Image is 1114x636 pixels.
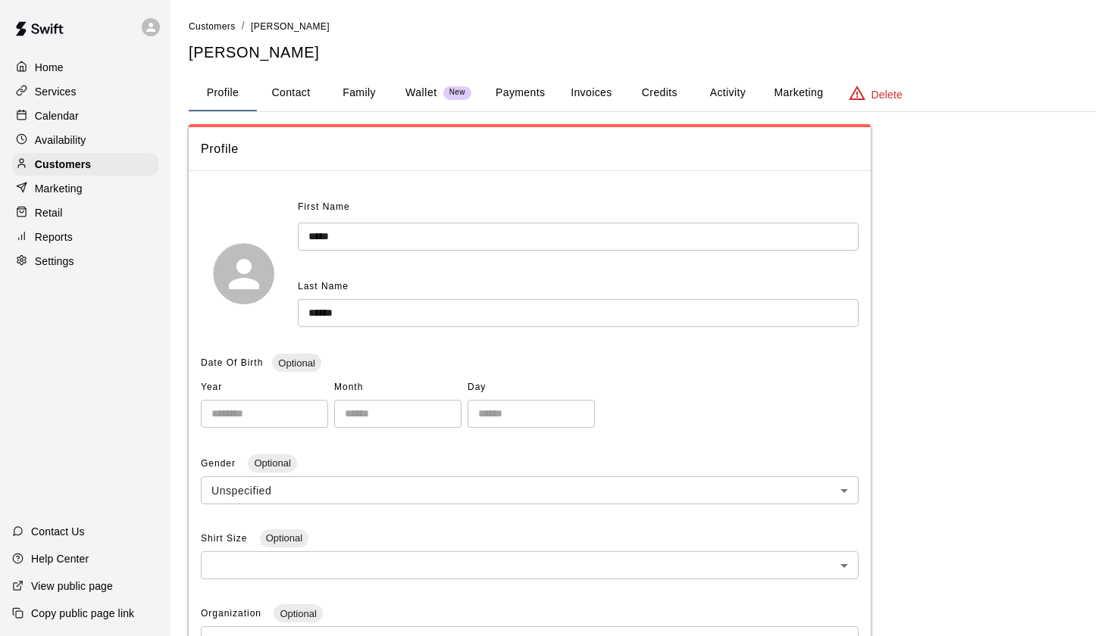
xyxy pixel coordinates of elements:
span: Gender [201,458,239,469]
span: New [443,88,471,98]
span: Last Name [298,281,349,291]
p: Customers [35,157,91,172]
a: Calendar [12,104,158,127]
span: Year [201,376,328,400]
button: Credits [625,75,693,111]
button: Contact [257,75,325,111]
span: Month [334,376,462,400]
div: basic tabs example [189,75,1096,111]
nav: breadcrumb [189,18,1096,35]
p: Copy public page link [31,606,134,621]
button: Payments [483,75,557,111]
span: Date Of Birth [201,357,263,368]
a: Reports [12,226,158,248]
p: Retail [35,205,63,220]
a: Customers [12,153,158,176]
span: Profile [201,139,859,159]
p: Settings [35,254,74,269]
span: First Name [298,195,350,220]
p: Calendar [35,108,79,123]
span: Optional [260,532,308,544]
p: Contact Us [31,524,85,539]
p: Reports [35,229,73,245]
p: Delete [871,87,903,102]
a: Customers [189,20,236,32]
p: Home [35,60,64,75]
span: Optional [274,608,322,619]
span: Optional [272,357,321,369]
button: Family [325,75,393,111]
span: Customers [189,21,236,32]
a: Services [12,80,158,103]
p: Availability [35,132,86,148]
li: / [242,18,245,34]
p: Services [35,84,77,99]
a: Availability [12,129,158,151]
span: Optional [248,457,296,469]
button: Activity [693,75,762,111]
button: Marketing [762,75,835,111]
div: Unspecified [201,476,859,504]
button: Profile [189,75,257,111]
h5: [PERSON_NAME] [189,42,1096,63]
a: Settings [12,250,158,273]
p: View public page [31,578,113,594]
button: Invoices [557,75,625,111]
span: [PERSON_NAME] [251,21,330,32]
span: Shirt Size [201,533,251,544]
a: Retail [12,201,158,224]
a: Home [12,56,158,79]
span: Organization [201,608,264,619]
p: Marketing [35,181,83,196]
p: Wallet [405,85,437,101]
a: Marketing [12,177,158,200]
p: Help Center [31,551,89,566]
span: Day [468,376,595,400]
